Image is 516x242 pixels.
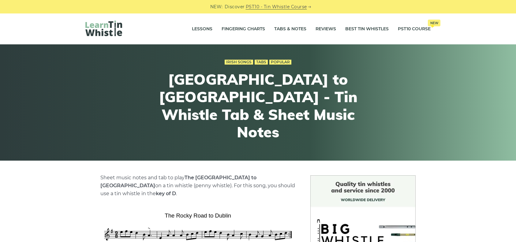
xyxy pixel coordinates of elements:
a: Reviews [316,21,336,37]
a: Irish Songs [225,60,253,65]
strong: key of D [156,191,176,196]
a: Best Tin Whistles [345,21,389,37]
a: Lessons [192,21,212,37]
a: PST10 CourseNew [398,21,431,37]
a: Tabs & Notes [274,21,306,37]
h1: [GEOGRAPHIC_DATA] to [GEOGRAPHIC_DATA] - Tin Whistle Tab & Sheet Music Notes [145,71,371,141]
p: Sheet music notes and tab to play on a tin whistle (penny whistle). For this song, you should use... [100,174,296,198]
a: Tabs [255,60,268,65]
a: Fingering Charts [222,21,265,37]
a: Popular [269,60,291,65]
img: LearnTinWhistle.com [85,20,122,36]
span: New [428,20,440,26]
